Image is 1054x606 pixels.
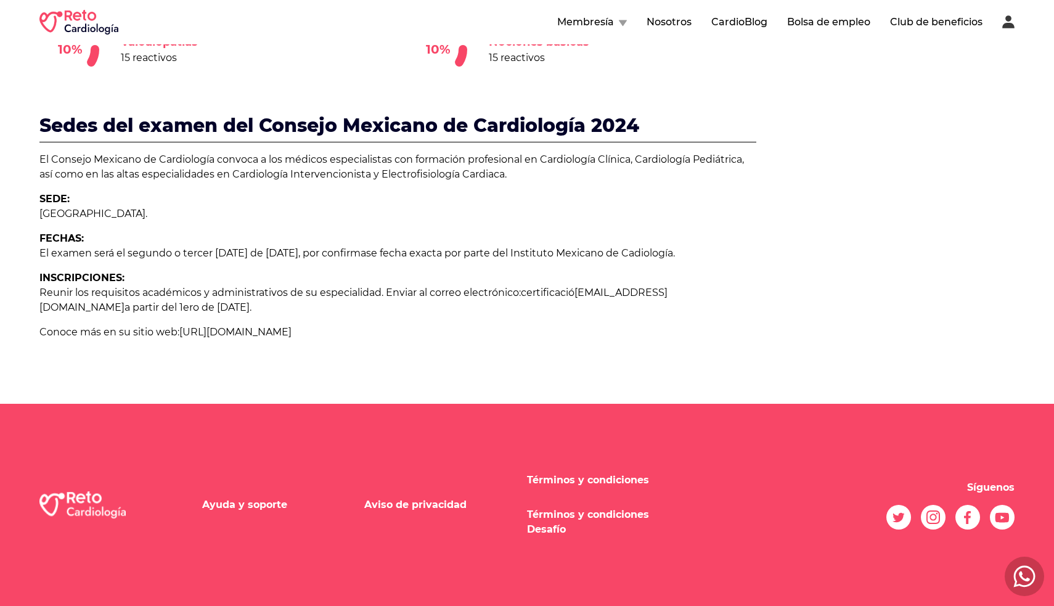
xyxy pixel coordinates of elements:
button: CardioBlog [711,15,767,30]
p: Síguenos [967,480,1015,495]
span: El Consejo Mexicano de Cardiología convoca a los médicos especialistas con formación profesional ... [39,154,744,180]
a: [URL][DOMAIN_NAME] [179,326,292,338]
button: Bolsa de empleo [787,15,870,30]
span: Conoce más en su sitio web: [39,326,179,338]
p: 10 % [58,41,83,58]
p: 15 reactivos [489,51,589,65]
span: Reunir los requisitos académicos y administrativos de su especialidad. Enviar al correo electrónico: [39,287,521,298]
span: [GEOGRAPHIC_DATA]. [39,208,147,219]
b: SEDE: [39,193,70,205]
img: logo [39,491,126,519]
span: a partir del 1ero de [DATE]. [125,301,251,313]
a: Aviso de privacidad [364,499,467,510]
button: Club de beneficios [890,15,983,30]
span: El examen será el segundo o tercer [DATE] de [DATE], por confirmase fecha exacta por parte del In... [39,247,675,259]
p: Sedes del examen del Consejo Mexicano de Cardiología 2024 [39,115,756,142]
a: Términos y condiciones Desafío [527,509,649,535]
p: 10 % [426,41,451,58]
b: INSCRIPCIONES: [39,272,125,284]
a: Términos y condiciones [527,474,649,486]
p: 15 reactivos [121,51,198,65]
button: Membresía [557,15,627,30]
b: FECHAS: [39,232,84,244]
button: Nosotros [647,15,692,30]
img: RETO Cardio Logo [39,10,118,35]
a: Ayuda y soporte [202,499,287,510]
